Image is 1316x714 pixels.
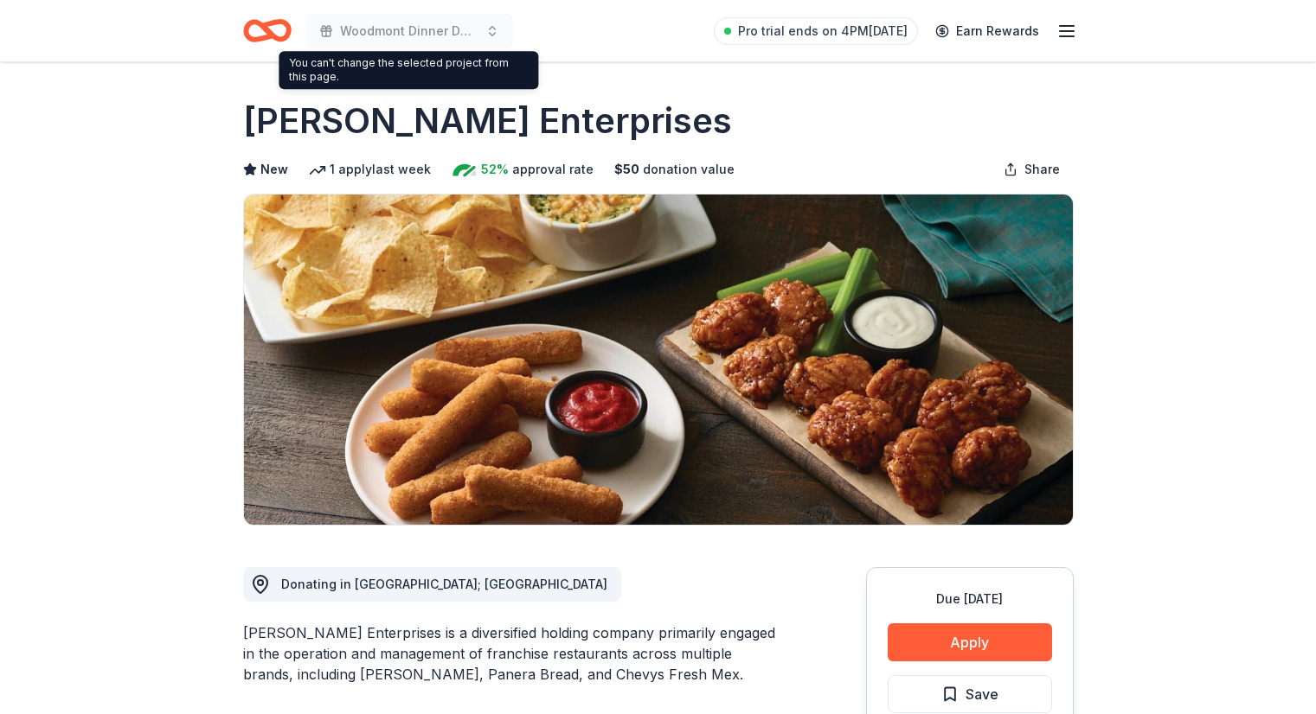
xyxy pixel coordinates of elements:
[243,97,732,145] h1: [PERSON_NAME] Enterprises
[888,589,1052,609] div: Due [DATE]
[888,675,1052,713] button: Save
[260,159,288,180] span: New
[309,159,431,180] div: 1 apply last week
[738,21,908,41] span: Pro trial ends on 4PM[DATE]
[925,16,1050,47] a: Earn Rewards
[966,683,998,705] span: Save
[614,159,639,180] span: $ 50
[244,194,1073,525] img: Image for Doherty Enterprises
[243,10,292,51] a: Home
[340,21,478,41] span: Woodmont Dinner Dance and Tricky Tray
[243,622,783,685] div: [PERSON_NAME] Enterprises is a diversified holding company primarily engaged in the operation and...
[990,152,1074,187] button: Share
[643,159,735,180] span: donation value
[305,14,513,48] button: Woodmont Dinner Dance and Tricky Tray
[512,159,594,180] span: approval rate
[1024,159,1060,180] span: Share
[281,577,607,591] span: Donating in [GEOGRAPHIC_DATA]; [GEOGRAPHIC_DATA]
[714,17,918,45] a: Pro trial ends on 4PM[DATE]
[279,51,538,89] div: You can't change the selected project from this page.
[888,623,1052,661] button: Apply
[481,159,509,180] span: 52%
